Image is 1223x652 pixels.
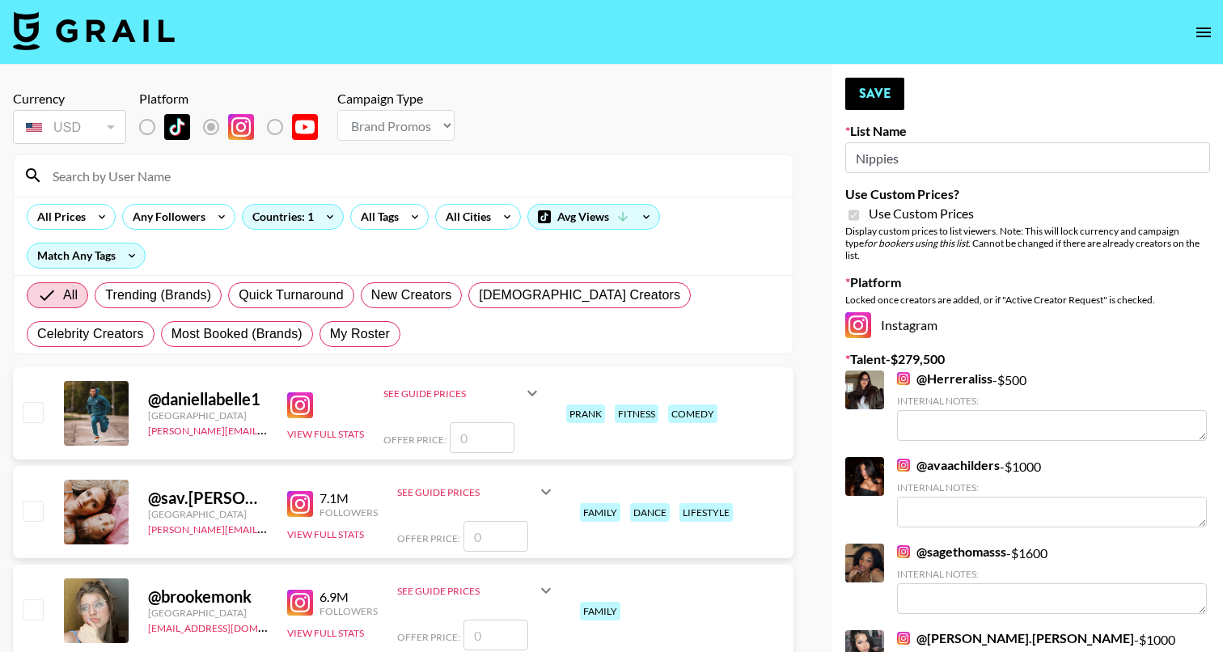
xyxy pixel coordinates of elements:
span: Offer Price: [383,434,446,446]
div: Platform [139,91,331,107]
div: fitness [615,404,658,423]
img: TikTok [164,114,190,140]
div: All Prices [28,205,89,229]
span: [DEMOGRAPHIC_DATA] Creators [479,286,680,305]
img: Instagram [897,372,910,385]
img: YouTube [292,114,318,140]
div: lifestyle [679,503,733,522]
span: Offer Price: [397,532,460,544]
div: Display custom prices to list viewers. Note: This will lock currency and campaign type . Cannot b... [845,225,1210,261]
button: View Full Stats [287,428,364,440]
img: Instagram [228,114,254,140]
a: @avaachilders [897,457,1000,473]
span: New Creators [371,286,452,305]
div: Followers [320,605,378,617]
div: Internal Notes: [897,395,1207,407]
label: Use Custom Prices? [845,186,1210,202]
input: 0 [463,521,528,552]
div: 6.9M [320,589,378,605]
div: Campaign Type [337,91,455,107]
label: Platform [845,274,1210,290]
div: USD [16,113,123,142]
div: All Cities [436,205,494,229]
div: 7.1M [320,490,378,506]
span: Most Booked (Brands) [171,324,303,344]
button: View Full Stats [287,627,364,639]
div: @ daniellabelle1 [148,389,268,409]
img: Grail Talent [13,11,175,50]
img: Instagram [287,392,313,418]
button: open drawer [1187,16,1220,49]
div: Internal Notes: [897,568,1207,580]
div: Currency is locked to USD [13,107,126,147]
div: List locked to Instagram. [139,110,331,144]
a: [PERSON_NAME][EMAIL_ADDRESS][DOMAIN_NAME] [148,421,387,437]
button: Save [845,78,904,110]
div: Match Any Tags [28,243,145,268]
a: [EMAIL_ADDRESS][DOMAIN_NAME] [148,619,311,634]
img: Instagram [897,545,910,558]
em: for bookers using this list [864,237,968,249]
div: dance [630,503,670,522]
label: List Name [845,123,1210,139]
div: All Tags [351,205,402,229]
div: See Guide Prices [397,585,536,597]
div: - $ 1600 [897,544,1207,614]
div: Internal Notes: [897,481,1207,493]
label: Talent - $ 279,500 [845,351,1210,367]
div: family [580,602,620,620]
input: Search by User Name [43,163,783,188]
span: All [63,286,78,305]
div: Avg Views [528,205,659,229]
div: Any Followers [123,205,209,229]
div: Countries: 1 [243,205,343,229]
span: Trending (Brands) [105,286,211,305]
a: [PERSON_NAME][EMAIL_ADDRESS][DOMAIN_NAME] [148,520,387,536]
div: family [580,503,620,522]
div: See Guide Prices [383,387,523,400]
div: - $ 1000 [897,457,1207,527]
img: Instagram [287,491,313,517]
span: Offer Price: [397,631,460,643]
span: Use Custom Prices [869,205,974,222]
div: [GEOGRAPHIC_DATA] [148,409,268,421]
div: @ brookemonk [148,586,268,607]
span: Celebrity Creators [37,324,144,344]
div: [GEOGRAPHIC_DATA] [148,508,268,520]
img: Instagram [845,312,871,338]
div: Currency [13,91,126,107]
span: My Roster [330,324,390,344]
div: See Guide Prices [383,374,542,413]
div: Locked once creators are added, or if "Active Creator Request" is checked. [845,294,1210,306]
div: Instagram [845,312,1210,338]
input: 0 [450,422,514,453]
img: Instagram [897,632,910,645]
img: Instagram [287,590,313,616]
div: @ sav.[PERSON_NAME] [148,488,268,508]
div: Followers [320,506,378,519]
div: See Guide Prices [397,472,556,511]
input: 0 [463,620,528,650]
div: - $ 500 [897,370,1207,441]
a: @[PERSON_NAME].[PERSON_NAME] [897,630,1134,646]
button: View Full Stats [287,528,364,540]
a: @sagethomasss [897,544,1006,560]
a: @Herreraliss [897,370,992,387]
div: See Guide Prices [397,571,556,610]
div: prank [566,404,605,423]
div: [GEOGRAPHIC_DATA] [148,607,268,619]
img: Instagram [897,459,910,472]
div: See Guide Prices [397,486,536,498]
div: comedy [668,404,717,423]
span: Quick Turnaround [239,286,344,305]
